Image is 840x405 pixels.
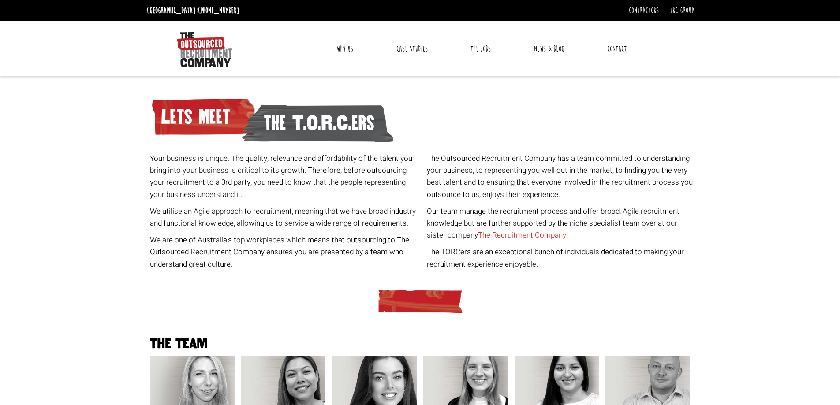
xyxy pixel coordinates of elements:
[601,38,633,60] a: Contact
[330,38,360,60] a: Why Us
[478,230,566,241] a: The Recruitment Company
[670,6,694,15] a: TRC Group
[427,205,697,242] p: Our team manage the recruitment process and offer broad, Agile recruitment knowledge but are furt...
[147,337,694,351] h2: The team
[629,6,659,15] a: Contractors
[150,234,420,270] p: We are one of Australia's top workplaces which means that outsourcing to The Outsourced Recruitme...
[150,205,420,229] p: We utilise an Agile approach to recruitment, meaning that we have broad industry and functional k...
[390,38,434,60] a: Case Studies
[177,32,232,67] img: The Outsourced Recruitment Company
[145,4,242,18] li: [GEOGRAPHIC_DATA]:
[427,246,697,270] p: The TORCers are an exceptional bunch of individuals dedicated to making your recruitment experien...
[150,152,420,201] p: Your business is unique. The quality, relevance and affordability of the talent you bring into yo...
[464,38,497,60] a: The Jobs
[198,6,239,15] a: [PHONE_NUMBER]
[527,38,571,60] a: News & Blog
[427,152,697,201] p: The Outsourced Recruitment Company has a team committed to understanding your business, to repres...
